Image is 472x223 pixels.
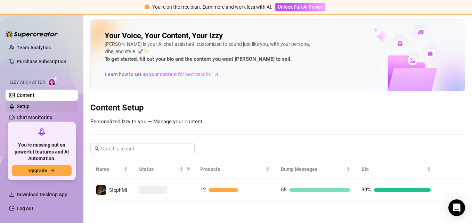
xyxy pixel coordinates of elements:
a: Purchase Subscription [17,56,72,67]
span: Products [200,165,264,173]
span: Name [96,165,122,173]
span: You're on the free plan. Earn more and work less with AI. [152,4,272,10]
span: arrow-right [213,71,220,78]
span: Bump Messages [281,165,345,173]
span: Status [139,165,178,173]
a: Log out [17,206,33,211]
span: search [95,146,99,151]
img: logo-BBDzfeDw.svg [6,31,58,38]
div: [PERSON_NAME] is your AI chat assistant, customized to sound just like you, with your persona, vi... [105,41,313,64]
a: Setup [17,104,30,109]
span: Download Desktop App [17,192,67,197]
span: 99% [361,187,371,193]
span: exclamation-circle [145,5,149,9]
span: arrow-right [50,168,55,173]
a: Content [17,92,34,98]
h2: Your Voice, Your Content, Your Izzy [105,31,223,41]
span: Personalized Izzy to you — Manage your content. [90,118,204,125]
span: filter [185,164,192,174]
span: You're missing out on powerful features and AI Automation. [12,142,72,162]
a: Team Analytics [17,45,51,50]
th: Name [90,160,133,179]
a: Unlock Full AI Power [275,4,325,10]
strong: To get started, fill out your bio and the content you want [PERSON_NAME] to sell. [105,56,292,62]
h3: Content Setup [90,102,465,114]
span: Learn how to set up your content for best results [105,71,211,78]
img: ai-chatter-content-library-cLFOSyPT.png [357,20,465,91]
span: download [9,192,15,197]
span: Upgrade [29,168,47,173]
button: Upgradearrow-right [12,165,72,176]
a: Learn how to set up your content for best results [105,69,225,80]
th: Bio [356,160,437,179]
span: 55 [281,187,286,193]
div: Open Intercom Messenger [448,199,465,216]
th: Bump Messages [275,160,356,179]
span: Unlock Full AI Power [278,4,323,10]
span: filter [186,167,190,171]
th: Products [195,160,275,179]
span: rocket [38,127,46,136]
th: Status [133,160,195,179]
span: 12 [200,187,206,193]
span: Bio [361,165,425,173]
img: AI Chatter [48,76,58,86]
button: Unlock Full AI Power [275,3,325,11]
input: Search account [101,145,185,152]
img: StephMi [96,185,106,195]
a: Chat Monitoring [17,115,52,120]
span: Izzy AI Chatter [10,79,45,86]
span: StephMi [109,187,127,193]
